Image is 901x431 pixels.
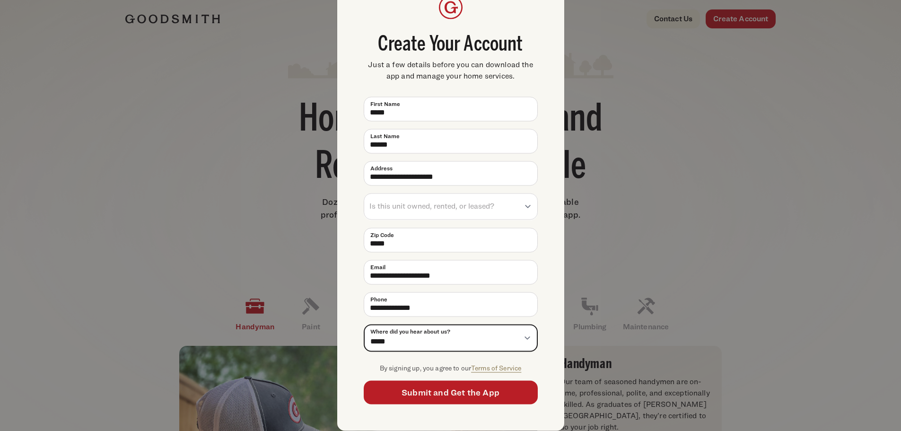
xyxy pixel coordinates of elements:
[370,132,400,140] span: Last Name
[370,295,387,303] span: Phone
[370,263,385,271] span: Email
[370,99,400,108] span: First Name
[364,34,538,55] span: Create Your Account
[364,59,538,81] span: Just a few details before you can download the app and manage your home services.
[370,164,393,172] span: Address
[471,363,521,371] a: Terms of Service
[364,381,538,405] button: Submit and Get the App
[370,327,450,335] span: Where did you hear about us?
[370,230,394,239] span: Zip Code
[364,362,538,373] p: By signing up, you agree to our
